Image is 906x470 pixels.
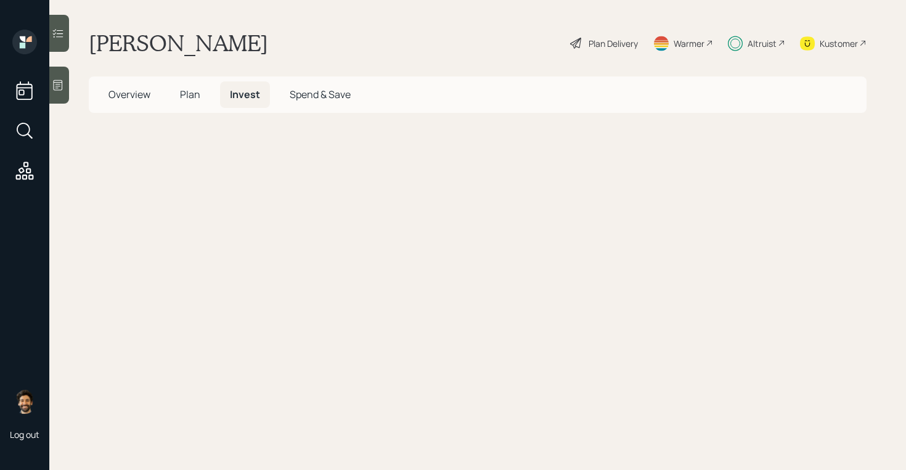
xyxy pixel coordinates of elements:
span: Plan [180,88,200,101]
div: Altruist [748,37,777,50]
div: Kustomer [820,37,858,50]
h1: [PERSON_NAME] [89,30,268,57]
div: Log out [10,429,39,440]
div: Plan Delivery [589,37,638,50]
img: eric-schwartz-headshot.png [12,389,37,414]
span: Overview [108,88,150,101]
div: Warmer [674,37,704,50]
span: Invest [230,88,260,101]
span: Spend & Save [290,88,351,101]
